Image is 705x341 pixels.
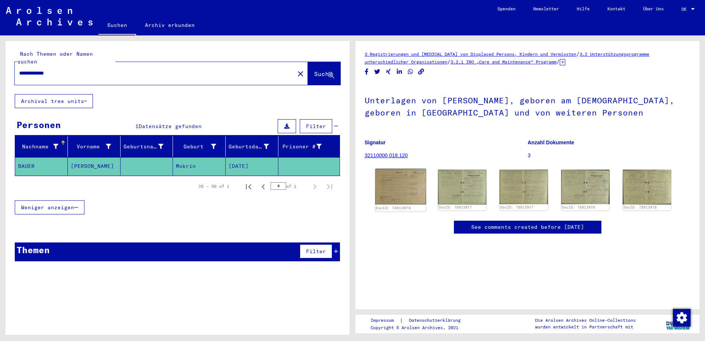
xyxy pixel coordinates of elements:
div: of 1 [271,183,308,190]
div: Geburtsname [124,141,173,152]
button: Clear [293,66,308,81]
span: Datensätze gefunden [139,123,202,130]
mat-cell: Mokrin [173,157,226,175]
span: / [447,58,451,65]
span: Weniger anzeigen [21,204,74,211]
mat-cell: [PERSON_NAME] [68,157,121,175]
span: Suche [314,70,333,77]
button: Filter [300,244,332,258]
span: DE [681,7,690,12]
a: 3 Registrierungen und [MEDICAL_DATA] von Displaced Persons, Kindern und Vermissten [365,51,576,57]
div: Geburt‏ [176,143,216,151]
button: Suche [308,62,340,85]
mat-cell: [DATE] [226,157,278,175]
a: See comments created before [DATE] [471,223,584,231]
mat-header-cell: Vorname [68,136,121,157]
div: 26 – 50 of 1 [198,183,229,190]
div: Geburtsdatum [229,143,269,151]
button: Last page [322,179,337,194]
div: Vorname [71,141,120,152]
span: Filter [306,248,326,255]
button: Share on Twitter [374,67,381,76]
button: Copy link [417,67,425,76]
button: Filter [300,119,332,133]
img: 001.jpg [375,169,426,204]
div: Themen [17,243,50,256]
button: Share on LinkedIn [396,67,403,76]
h1: Unterlagen von [PERSON_NAME], geboren am [DEMOGRAPHIC_DATA], geboren in [GEOGRAPHIC_DATA] und von... [365,83,690,128]
a: DocID: 78913977 [439,205,472,209]
div: Prisoner # [281,141,331,152]
button: Share on Xing [385,67,392,76]
a: DocID: 78913976 [376,206,411,210]
img: 001.jpg [438,170,486,204]
mat-header-cell: Geburtsname [121,136,173,157]
img: yv_logo.png [664,314,692,333]
div: Nachname [18,141,67,152]
span: / [576,51,580,57]
mat-label: Nach Themen oder Namen suchen [17,51,93,65]
img: 001.jpg [561,170,610,204]
mat-header-cell: Prisoner # [278,136,340,157]
button: Archival tree units [15,94,93,108]
button: Weniger anzeigen [15,200,84,214]
button: Share on Facebook [363,67,371,76]
div: Zustimmung ändern [673,309,690,326]
div: Nachname [18,143,58,151]
a: DocID: 78913978 [562,205,595,209]
a: Datenschutzerklärung [403,317,469,324]
div: Geburt‏ [176,141,225,152]
img: 002.jpg [500,170,548,204]
img: Arolsen_neg.svg [6,7,93,25]
button: Next page [308,179,322,194]
img: Zustimmung ändern [673,309,691,327]
button: Share on WhatsApp [407,67,414,76]
div: Geburtsname [124,143,164,151]
span: 1 [135,123,139,130]
a: DocID: 78913978 [624,205,657,209]
span: / [556,58,560,65]
div: Prisoner # [281,143,322,151]
p: 3 [528,152,690,159]
b: Anzahl Dokumente [528,139,574,145]
mat-header-cell: Geburt‏ [173,136,226,157]
a: Impressum [371,317,400,324]
a: Archiv erkunden [136,16,204,34]
p: wurden entwickelt in Partnerschaft mit [535,324,636,330]
div: Geburtsdatum [229,141,278,152]
button: First page [241,179,256,194]
mat-icon: close [296,69,305,78]
button: Previous page [256,179,271,194]
b: Signatur [365,139,386,145]
p: Copyright © Arolsen Archives, 2021 [371,324,469,331]
div: Personen [17,118,61,131]
a: 32110000 018.120 [365,152,408,158]
img: 002.jpg [623,170,671,204]
a: DocID: 78913977 [500,205,534,209]
a: Suchen [98,16,136,35]
span: Filter [306,123,326,130]
mat-cell: BAUER [15,157,68,175]
mat-header-cell: Geburtsdatum [226,136,278,157]
a: 3.2.1 IRO „Care and Maintenance“ Programm [451,59,556,65]
div: | [371,317,469,324]
div: Vorname [71,143,111,151]
p: Die Arolsen Archives Online-Collections [535,317,636,324]
mat-header-cell: Nachname [15,136,68,157]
